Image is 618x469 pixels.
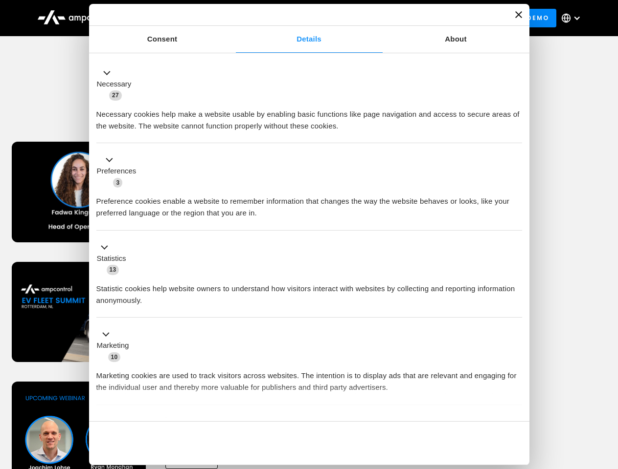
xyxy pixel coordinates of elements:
label: Marketing [97,340,129,351]
h1: Upcoming Webinars [12,99,607,122]
button: Statistics (13) [96,241,132,276]
div: Preference cookies enable a website to remember information that changes the way the website beha... [96,188,522,219]
button: Unclassified (2) [96,416,177,428]
div: Statistic cookies help website owners to understand how visitors interact with websites by collec... [96,276,522,306]
span: 27 [109,90,122,100]
label: Preferences [97,166,137,177]
button: Marketing (10) [96,329,135,363]
button: Necessary (27) [96,67,137,101]
span: 13 [107,265,119,275]
span: 3 [113,178,122,188]
a: Details [236,26,383,53]
a: Consent [89,26,236,53]
div: Necessary cookies help make a website usable by enabling basic functions like page navigation and... [96,101,522,132]
span: 2 [161,417,171,427]
a: About [383,26,529,53]
label: Necessary [97,79,132,90]
button: Okay [381,429,522,457]
label: Statistics [97,253,126,264]
span: 10 [108,352,121,362]
button: Close banner [515,11,522,18]
div: Marketing cookies are used to track visitors across websites. The intention is to display ads tha... [96,362,522,393]
button: Preferences (3) [96,154,142,189]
